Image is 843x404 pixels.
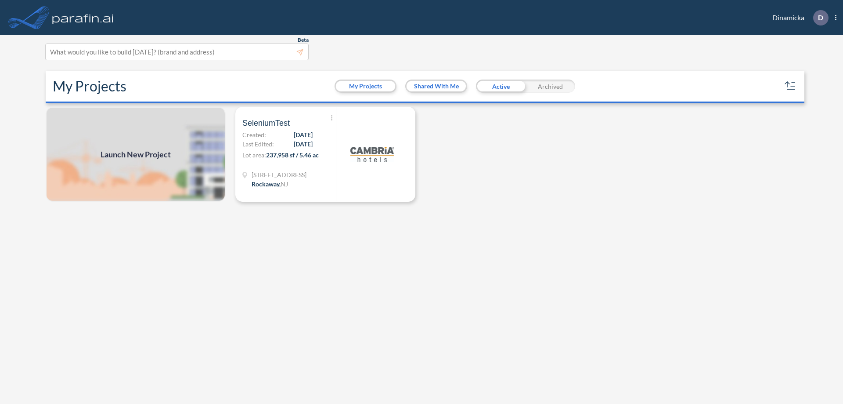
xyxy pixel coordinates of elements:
[350,132,394,176] img: logo
[101,149,171,160] span: Launch New Project
[242,130,266,139] span: Created:
[407,81,466,91] button: Shared With Me
[50,9,115,26] img: logo
[294,130,313,139] span: [DATE]
[242,139,274,149] span: Last Edited:
[526,80,575,93] div: Archived
[242,151,266,159] span: Lot area:
[818,14,823,22] p: D
[46,107,226,202] a: Launch New Project
[252,180,281,188] span: Rockaway ,
[759,10,836,25] div: Dinamicka
[298,36,309,44] span: Beta
[53,78,126,95] h2: My Projects
[242,118,290,128] span: SeleniumTest
[783,79,797,93] button: sort
[281,180,288,188] span: NJ
[294,139,313,149] span: [DATE]
[46,107,226,202] img: add
[266,151,319,159] span: 237,958 sf / 5.46 ac
[252,170,306,179] span: 321 Mt Hope Ave
[336,81,395,91] button: My Projects
[252,179,288,189] div: Rockaway, NJ
[476,80,526,93] div: Active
